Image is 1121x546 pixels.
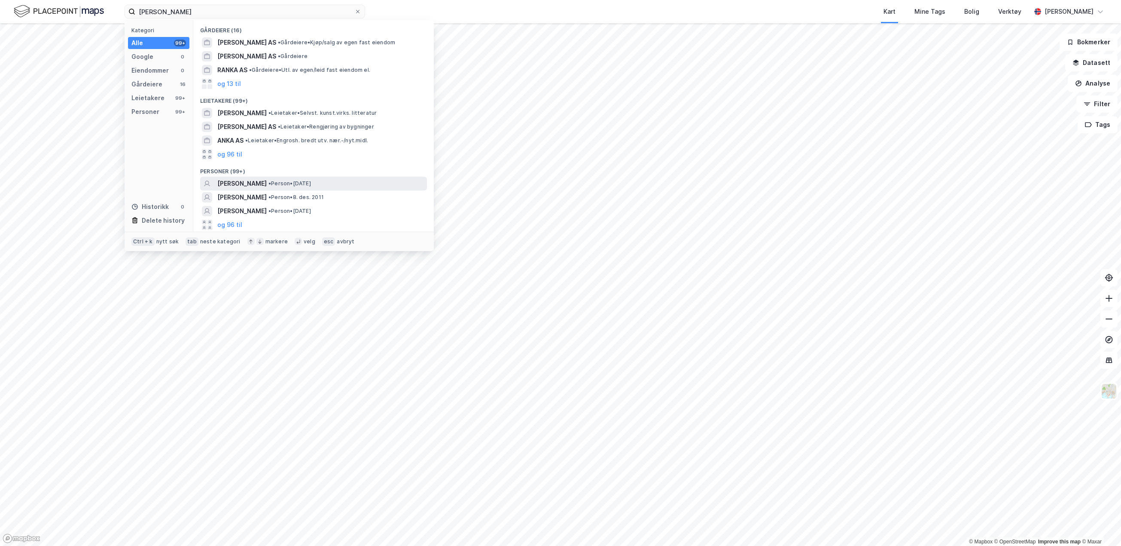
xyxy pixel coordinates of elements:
span: • [268,110,271,116]
span: ANKA AS [217,135,244,146]
div: Leietakere (99+) [193,91,434,106]
span: • [249,67,252,73]
div: 0 [179,67,186,74]
div: Kart [883,6,896,17]
div: [PERSON_NAME] [1045,6,1094,17]
div: Historikk [131,202,169,212]
input: Søk på adresse, matrikkel, gårdeiere, leietakere eller personer [135,5,354,18]
span: • [278,39,280,46]
span: Person • [DATE] [268,208,311,215]
div: Kategori [131,27,189,34]
div: Eiendommer [131,65,169,76]
div: Kontrollprogram for chat [1078,505,1121,546]
div: Gårdeiere (16) [193,20,434,36]
span: • [245,137,248,144]
span: Leietaker • Rengjøring av bygninger [278,123,374,130]
a: Improve this map [1038,539,1081,545]
div: Delete history [142,215,185,226]
span: Leietaker • Engrosh. bredt utv. nær.-/nyt.midl. [245,137,368,144]
span: Person • [DATE] [268,180,311,187]
span: • [268,180,271,187]
span: • [268,208,271,214]
div: 99+ [174,95,186,101]
button: Analyse [1068,75,1118,92]
span: [PERSON_NAME] [217,192,267,202]
button: og 96 til [217,220,242,230]
div: 99+ [174,40,186,46]
div: velg [304,238,315,245]
button: Tags [1078,116,1118,133]
button: Datasett [1065,54,1118,71]
span: [PERSON_NAME] AS [217,51,276,61]
img: logo.f888ab2527a4732fd821a326f86c7f29.svg [14,4,104,19]
span: • [278,53,280,59]
a: Mapbox homepage [3,534,40,543]
span: Gårdeiere • Kjøp/salg av egen fast eiendom [278,39,395,46]
button: og 96 til [217,149,242,160]
div: Personer [131,107,159,117]
div: 99+ [174,108,186,115]
iframe: Chat Widget [1078,505,1121,546]
div: Leietakere [131,93,164,103]
span: Gårdeiere • Utl. av egen/leid fast eiendom el. [249,67,370,74]
div: 0 [179,53,186,60]
span: • [278,123,280,130]
span: [PERSON_NAME] [217,108,267,118]
div: neste kategori [200,238,241,245]
div: Gårdeiere [131,79,162,89]
a: OpenStreetMap [994,539,1036,545]
div: Verktøy [998,6,1021,17]
div: Personer (99+) [193,161,434,177]
div: esc [322,237,335,246]
span: Leietaker • Selvst. kunst.virks. litteratur [268,110,377,117]
div: 16 [179,81,186,88]
div: avbryt [337,238,354,245]
div: nytt søk [156,238,179,245]
div: Bolig [964,6,979,17]
img: Z [1101,383,1117,399]
span: Gårdeiere [278,53,308,60]
div: Alle [131,38,143,48]
span: RANKA AS [217,65,247,75]
span: [PERSON_NAME] AS [217,37,276,48]
div: Mine Tags [914,6,945,17]
span: • [268,194,271,200]
a: Mapbox [969,539,993,545]
div: markere [265,238,288,245]
div: Google [131,52,153,62]
button: Filter [1076,95,1118,113]
span: [PERSON_NAME] AS [217,122,276,132]
div: tab [186,237,198,246]
div: 0 [179,203,186,210]
button: og 13 til [217,79,241,89]
span: [PERSON_NAME] [217,178,267,189]
button: Bokmerker [1060,34,1118,51]
div: Ctrl + k [131,237,155,246]
span: [PERSON_NAME] [217,206,267,216]
span: Person • 8. des. 2011 [268,194,324,201]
